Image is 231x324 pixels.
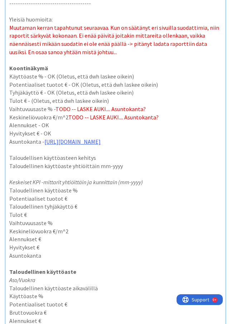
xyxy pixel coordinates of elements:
p: Tulot € - (Oletus, että dwh laskee oikein) [9,97,222,105]
p: Käyttöaste % [9,292,222,300]
p: Tulot € [9,211,222,219]
strong: Koontinäkymä [9,65,48,72]
span: TODO -- LASKE AUKI.... Asuntokanta? [68,114,159,121]
span: Support [15,1,33,10]
p: Asuntokanta [9,252,222,260]
p: Tyhjäkäyttö € - OK (Oletus, että dwh laskee oikein) [9,89,222,97]
span: Muutaman kerran tapahtunut seuraavaa. Kun on säätänyt eri sivuilla suodattimia, niin raportit sär... [9,24,220,56]
a: [URL][DOMAIN_NAME] [44,138,101,145]
em: Aso/Vuokra [9,276,35,283]
p: Keskineliövuokra €/m^2 [9,227,222,235]
p: Taloudellinen käyttöaste % [9,186,222,195]
p: Yleisiä huomioita: [9,15,222,24]
p: Potentiaaliset tuotot € [9,300,222,309]
p: Taloudellisen käyttöasteen kehitys [9,154,222,162]
p: Keskineliövuokra €/m^2 [9,113,222,121]
p: Vaihtuvuusaste % - [9,105,222,113]
p: Käyttöaste % - OK (Oletus, että dwh laskee oikein) [9,72,222,81]
span: TODO -- LASKE AUKI.... Asuntokanta? [56,105,146,113]
p: Alennukset € [9,235,222,243]
p: Hyvitykset € [9,243,222,252]
div: 9+ [36,3,40,9]
em: Keskeiset KPI -mittarit yhtiöittäin ja kunnittain (mm-yyyy) [9,178,143,186]
p: Taloudellinen käyttöaste yhtiöittäin mm-yyyy [9,162,222,170]
p: Alennukset - OK [9,121,222,129]
p: Taloudellinen tyhjäkäyttö € [9,202,222,211]
p: Bruttovuokra € [9,309,222,317]
p: Hyvitykset € - OK [9,129,222,138]
strong: Taloudellinen käyttöaste [9,268,76,275]
p: Taloudellinen käyttöaste aikavälillä [9,284,222,292]
p: Vaihtuvuusaste % [9,219,222,227]
p: Asuntokanta - [9,138,222,146]
p: Potentiaaliset tuotot € [9,195,222,203]
p: Potentiaaliset tuotot € - OK (Oletus, että dwh laskee oikein) [9,81,222,89]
